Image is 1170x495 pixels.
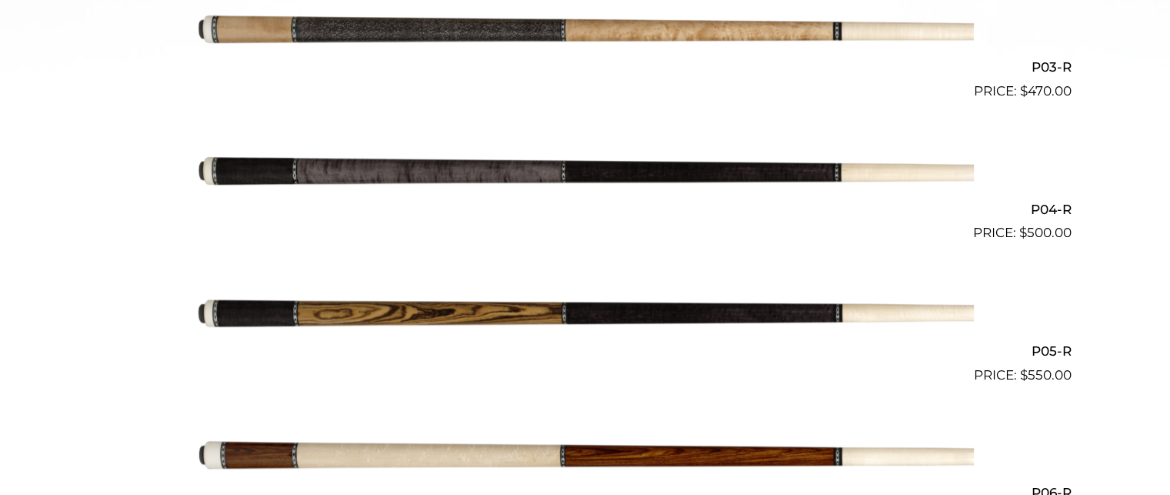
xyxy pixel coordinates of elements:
a: P04-R $500.00 [99,108,1072,243]
span: $ [1019,225,1027,240]
img: P05-R [197,249,974,379]
bdi: 550.00 [1020,367,1072,383]
img: P04-R [197,108,974,237]
bdi: 470.00 [1020,83,1072,99]
h2: P04-R [99,195,1072,223]
h2: P03-R [99,53,1072,82]
bdi: 500.00 [1019,225,1072,240]
span: $ [1020,367,1028,383]
a: P05-R $550.00 [99,249,1072,385]
span: $ [1020,83,1028,99]
h2: P05-R [99,336,1072,365]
